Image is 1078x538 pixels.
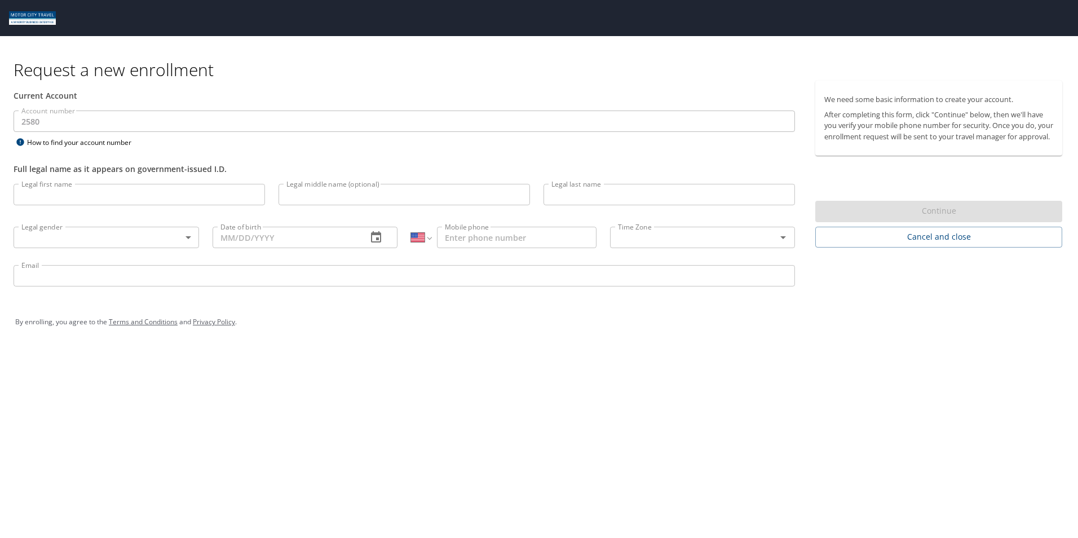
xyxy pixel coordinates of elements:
p: After completing this form, click "Continue" below, then we'll have you verify your mobile phone ... [824,109,1053,142]
div: Full legal name as it appears on government-issued I.D. [14,163,795,175]
button: Open [775,230,791,245]
div: By enrolling, you agree to the and . [15,308,1063,336]
a: Privacy Policy [193,317,235,327]
div: How to find your account number [14,135,154,149]
button: Cancel and close [815,227,1062,248]
input: Enter phone number [437,227,597,248]
h1: Request a new enrollment [14,59,1071,81]
div: ​ [14,227,199,248]
a: Terms and Conditions [109,317,178,327]
div: Current Account [14,90,795,102]
img: Motor City logo [9,11,56,25]
span: Cancel and close [824,230,1053,244]
input: MM/DD/YYYY [213,227,359,248]
p: We need some basic information to create your account. [824,94,1053,105]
